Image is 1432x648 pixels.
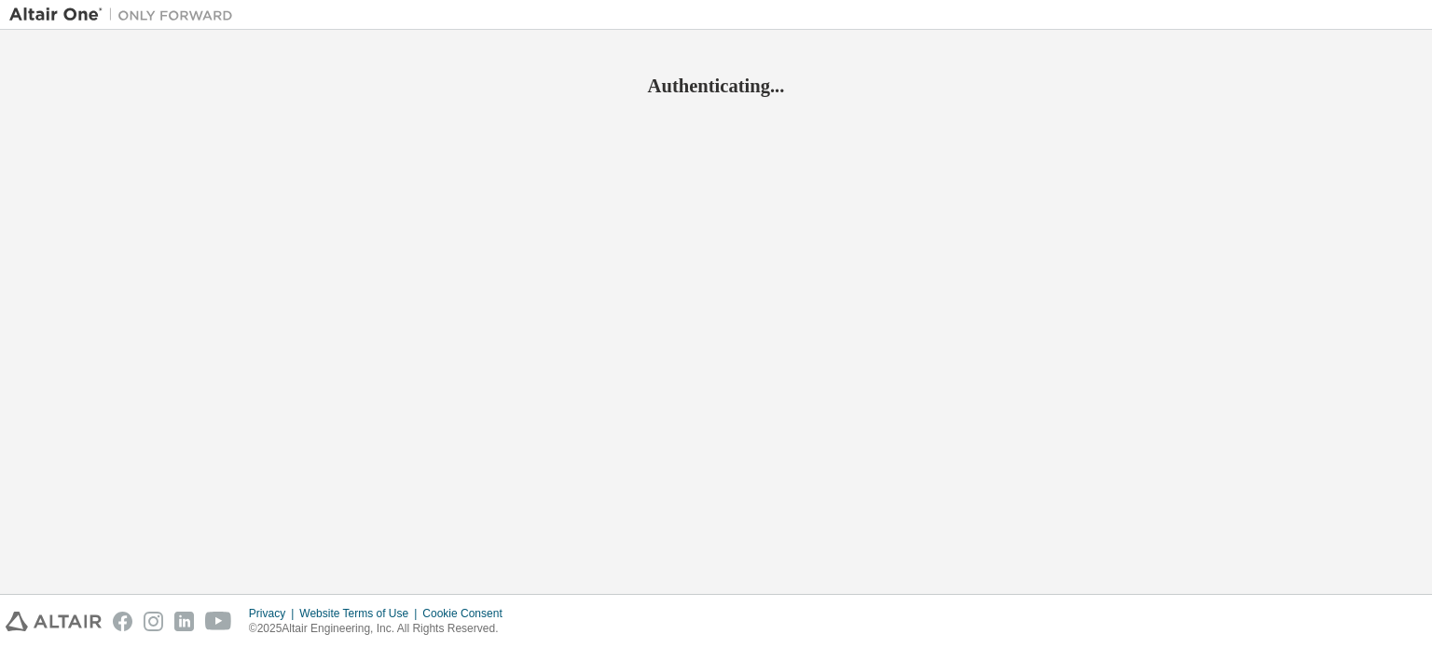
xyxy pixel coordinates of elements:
[174,612,194,631] img: linkedin.svg
[249,621,514,637] p: © 2025 Altair Engineering, Inc. All Rights Reserved.
[6,612,102,631] img: altair_logo.svg
[422,606,513,621] div: Cookie Consent
[9,6,242,24] img: Altair One
[299,606,422,621] div: Website Terms of Use
[144,612,163,631] img: instagram.svg
[9,74,1423,98] h2: Authenticating...
[205,612,232,631] img: youtube.svg
[113,612,132,631] img: facebook.svg
[249,606,299,621] div: Privacy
